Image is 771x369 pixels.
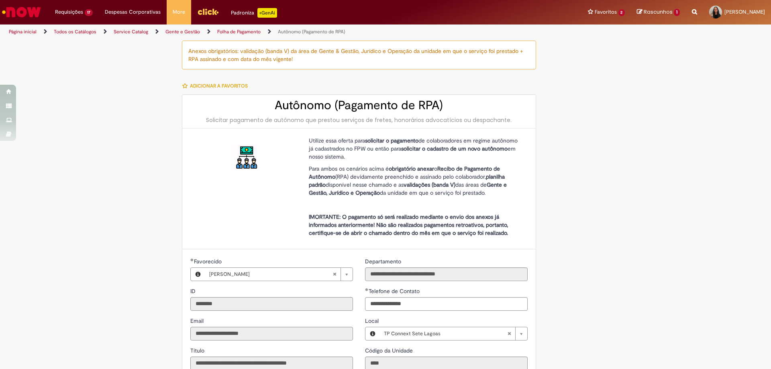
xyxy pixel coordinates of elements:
[309,213,508,236] strong: IMORTANTE: O pagamento só será realizado mediante o envio dos anexos já informados anteriormente!...
[309,181,507,196] strong: Gente e Gestão, Jurídico e Operação
[404,181,455,188] strong: validações (banda V)
[309,165,500,180] strong: Recibo de Pagamento de Autônomo
[114,29,148,35] a: Service Catalog
[190,317,205,325] label: Somente leitura - Email
[503,327,515,340] abbr: Limpar campo Local
[190,317,205,324] span: Somente leitura - Email
[380,327,527,340] a: TP Connext Sete LagoasLimpar campo Local
[257,8,277,18] p: +GenAi
[190,327,353,340] input: Email
[637,8,680,16] a: Rascunhos
[618,9,625,16] span: 2
[369,287,421,295] span: Telefone de Contato
[190,99,528,112] h2: Autônomo (Pagamento de RPA)
[182,77,252,94] button: Adicionar a Favoritos
[365,258,403,265] span: Somente leitura - Departamento
[328,268,341,281] abbr: Limpar campo Favorecido
[365,137,418,144] strong: solicitar o pagamento
[595,8,617,16] span: Favoritos
[190,116,528,124] div: Solicitar pagamento de autônomo que prestou serviços de fretes, honorários advocatícios ou despac...
[182,41,536,69] div: Anexos obrigatórios: validação (banda V) da área de Gente & Gestão, Jurídico e Operação da unidad...
[365,327,380,340] button: Local, Visualizar este registro TP Connext Sete Lagoas
[6,24,508,39] ul: Trilhas de página
[55,8,83,16] span: Requisições
[217,29,261,35] a: Folha de Pagamento
[365,288,369,291] span: Obrigatório Preenchido
[234,145,259,170] img: Autônomo (Pagamento de RPA)
[644,8,673,16] span: Rascunhos
[231,8,277,18] div: Padroniza
[197,6,219,18] img: click_logo_yellow_360x200.png
[365,347,414,355] label: Somente leitura - Código da Unidade
[191,268,205,281] button: Favorecido, Visualizar este registro Barbara Taliny Rodrigues Valu
[365,317,380,324] span: Local
[365,347,414,354] span: Somente leitura - Código da Unidade
[85,9,93,16] span: 17
[309,165,522,197] p: Para ambos os cenários acima é o (RPA) devidamente preenchido e assinado pelo colaborador, dispon...
[309,173,505,188] strong: planilha padrão
[401,145,508,152] strong: solicitar o cadastro de um novo autônomo
[278,29,345,35] a: Autônomo (Pagamento de RPA)
[190,83,248,89] span: Adicionar a Favoritos
[724,8,765,15] span: [PERSON_NAME]
[209,268,332,281] span: [PERSON_NAME]
[9,29,37,35] a: Página inicial
[190,297,353,311] input: ID
[1,4,42,20] img: ServiceNow
[165,29,200,35] a: Gente e Gestão
[365,297,528,311] input: Telefone de Contato
[389,165,434,172] strong: obrigatório anexar
[365,257,403,265] label: Somente leitura - Departamento
[309,137,522,161] p: Utilize essa oferta para de colaboradores em regime autônomo já cadastrados no FPW ou então para ...
[54,29,96,35] a: Todos os Catálogos
[205,268,353,281] a: [PERSON_NAME]Limpar campo Favorecido
[190,258,194,261] span: Obrigatório Preenchido
[190,287,197,295] label: Somente leitura - ID
[173,8,185,16] span: More
[190,347,206,355] label: Somente leitura - Título
[194,258,223,265] span: Necessários - Favorecido
[384,327,507,340] span: TP Connext Sete Lagoas
[190,347,206,354] span: Somente leitura - Título
[674,9,680,16] span: 1
[365,267,528,281] input: Departamento
[105,8,161,16] span: Despesas Corporativas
